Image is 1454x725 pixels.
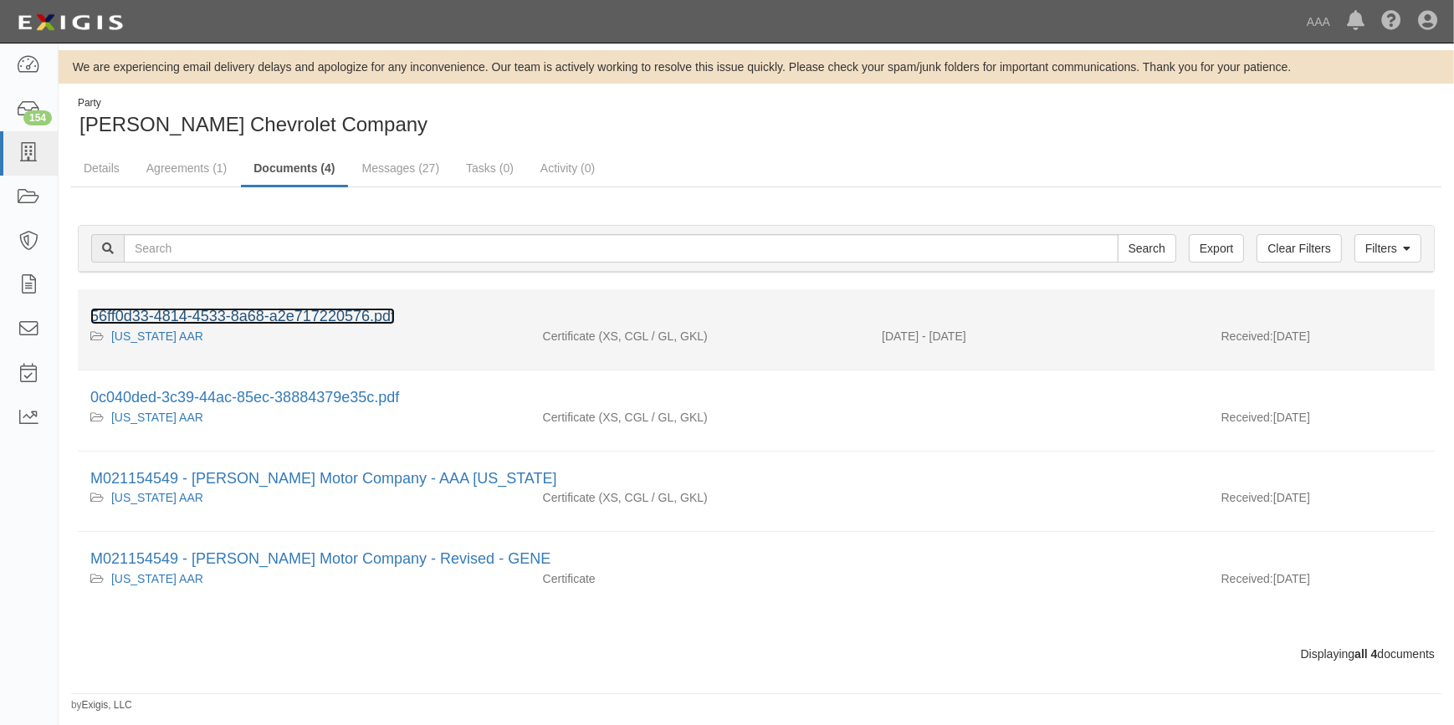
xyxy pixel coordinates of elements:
div: New Mexico AAR [90,328,518,345]
div: We are experiencing email delivery delays and apologize for any inconvenience. Our team is active... [59,59,1454,75]
a: Export [1189,234,1244,263]
div: Excess/Umbrella Liability Commercial General Liability / Garage Liability Garage Keepers Liability [530,409,870,426]
div: Galles Chevrolet Company [71,96,744,139]
div: 0c040ded-3c39-44ac-85ec-38884379e35c.pdf [90,387,1422,409]
i: Help Center - Complianz [1381,12,1401,32]
input: Search [1118,234,1176,263]
a: 56ff0d33-4814-4533-8a68-a2e717220576.pdf [90,308,395,324]
a: Documents (4) [241,151,347,187]
a: [US_STATE] AAR [111,329,203,343]
a: Messages (27) [350,151,453,185]
a: M021154549 - [PERSON_NAME] Motor Company - Revised - GENE [90,550,550,567]
input: Search [124,234,1119,263]
b: all 4 [1354,647,1377,661]
div: Excess/Umbrella Liability Commercial General Liability / Garage Liability Garage Keepers Liability [530,489,870,506]
div: [DATE] [1209,570,1435,595]
div: New Mexico AAR [90,489,518,506]
a: Clear Filters [1257,234,1341,263]
a: [US_STATE] AAR [111,572,203,585]
div: New Mexico AAR [90,409,518,426]
div: M021154549 - Galles Motor Company - AAA NEW MEXICO [90,468,1422,490]
div: Excess/Umbrella Liability Commercial General Liability / Garage Liability Garage Keepers Liability [530,328,870,345]
div: [DATE] [1209,489,1435,514]
a: 0c040ded-3c39-44ac-85ec-38884379e35c.pdf [90,389,399,406]
p: Received: [1221,328,1273,345]
p: Received: [1221,489,1273,506]
div: Effective - Expiration [869,489,1209,490]
a: Tasks (0) [453,151,526,185]
div: [DATE] [1209,409,1435,434]
a: Details [71,151,132,185]
div: New Mexico AAR [90,570,518,587]
a: Agreements (1) [134,151,239,185]
div: 56ff0d33-4814-4533-8a68-a2e717220576.pdf [90,306,1422,328]
p: Received: [1221,570,1273,587]
div: Effective - Expiration [869,409,1209,410]
div: Certificate [530,570,870,587]
span: [PERSON_NAME] Chevrolet Company [79,113,427,135]
a: Activity (0) [528,151,607,185]
div: Displaying documents [65,646,1447,662]
div: [DATE] [1209,328,1435,353]
small: by [71,698,132,712]
a: [US_STATE] AAR [111,411,203,424]
a: Exigis, LLC [82,699,132,711]
div: 154 [23,110,52,125]
div: M021154549 - Galles Motor Company - Revised - GENE [90,549,1422,570]
a: Filters [1354,234,1421,263]
a: [US_STATE] AAR [111,491,203,504]
a: AAA [1298,5,1339,38]
a: M021154549 - [PERSON_NAME] Motor Company - AAA [US_STATE] [90,470,557,487]
p: Received: [1221,409,1273,426]
img: logo-5460c22ac91f19d4615b14bd174203de0afe785f0fc80cf4dbbc73dc1793850b.png [13,8,128,38]
div: Party [78,96,427,110]
div: Effective 09/01/2024 - Expiration 09/01/2025 [869,328,1209,345]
